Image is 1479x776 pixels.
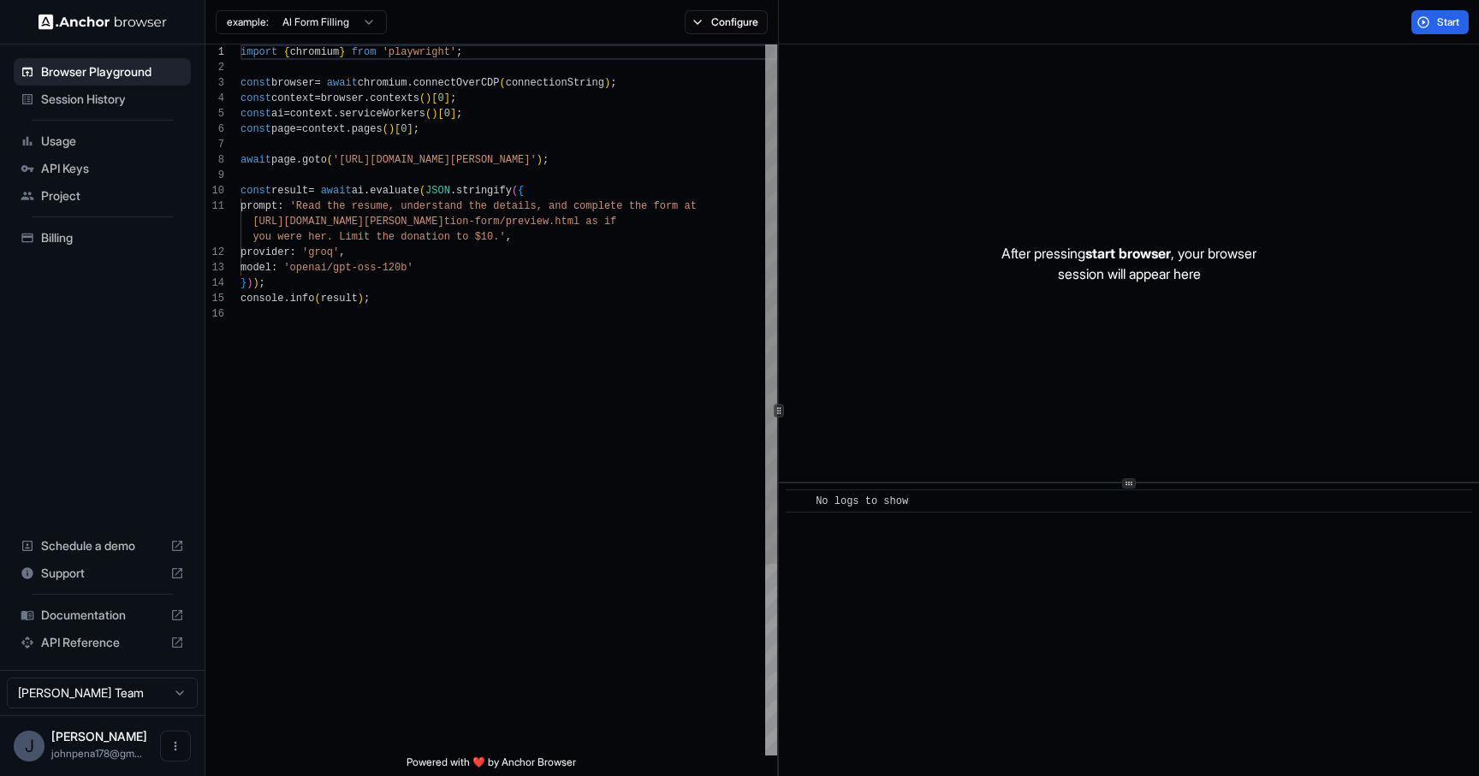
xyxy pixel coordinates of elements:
span: Usage [41,133,184,150]
span: import [241,46,277,58]
div: 4 [205,91,224,106]
span: result [271,185,308,197]
span: ) [389,123,395,135]
span: ) [425,92,431,104]
span: context [302,123,345,135]
div: 11 [205,198,224,214]
span: . [283,293,289,305]
div: 13 [205,260,224,275]
span: ; [259,277,265,289]
div: 7 [205,137,224,152]
span: ( [500,77,506,89]
span: [ [395,123,401,135]
span: provider [241,246,290,258]
span: 'openai/gpt-oss-120b' [283,262,413,274]
span: Session History [41,91,184,108]
span: : [290,246,296,258]
span: = [314,92,320,104]
span: console [241,293,283,305]
span: ] [444,92,450,104]
span: const [241,185,271,197]
div: 12 [205,245,224,260]
span: start browser [1085,245,1171,262]
span: Jonathan Pena [51,729,147,743]
button: Configure [685,10,768,34]
span: ) [431,108,437,120]
span: ; [610,77,616,89]
span: ] [407,123,413,135]
span: Start [1437,15,1461,29]
span: = [283,108,289,120]
span: tion-form/preview.html as if [444,216,617,228]
span: ( [425,108,431,120]
span: . [407,77,413,89]
div: API Reference [14,629,191,656]
span: ) [246,277,252,289]
span: goto [302,154,327,166]
span: = [314,77,320,89]
span: JSON [425,185,450,197]
div: Support [14,560,191,587]
span: example: [227,15,269,29]
span: ; [456,46,462,58]
span: ; [364,293,370,305]
button: Open menu [160,731,191,761]
span: johnpena178@gmail.com [51,747,142,760]
span: stringify [456,185,512,197]
div: J [14,731,45,761]
span: const [241,77,271,89]
p: After pressing , your browser session will appear here [1001,243,1256,284]
span: ; [450,92,456,104]
span: evaluate [370,185,419,197]
div: API Keys [14,155,191,182]
span: connectOverCDP [413,77,500,89]
span: from [352,46,377,58]
span: = [296,123,302,135]
span: ) [358,293,364,305]
span: ai [352,185,364,197]
div: Schedule a demo [14,532,191,560]
span: ( [383,123,389,135]
span: Schedule a demo [41,537,163,554]
div: Session History [14,86,191,113]
span: const [241,108,271,120]
span: const [241,123,271,135]
div: 5 [205,106,224,121]
span: ; [543,154,549,166]
span: } [241,277,246,289]
div: 2 [205,60,224,75]
div: 6 [205,121,224,137]
div: Usage [14,127,191,155]
button: Start [1411,10,1469,34]
span: 'playwright' [383,46,456,58]
span: : [271,262,277,274]
span: ; [413,123,419,135]
span: chromium [290,46,340,58]
span: , [339,246,345,258]
span: ( [419,92,425,104]
span: result [321,293,358,305]
span: await [321,185,352,197]
span: } [339,46,345,58]
span: . [333,108,339,120]
span: page [271,154,296,166]
span: ) [252,277,258,289]
div: 3 [205,75,224,91]
span: page [271,123,296,135]
span: '[URL][DOMAIN_NAME][PERSON_NAME]' [333,154,537,166]
span: , [506,231,512,243]
div: 9 [205,168,224,183]
span: pages [352,123,383,135]
span: . [345,123,351,135]
span: model [241,262,271,274]
span: Billing [41,229,184,246]
div: Project [14,182,191,210]
span: [ [431,92,437,104]
span: lete the form at [598,200,697,212]
span: Powered with ❤️ by Anchor Browser [407,755,576,776]
span: ( [327,154,333,166]
div: 1 [205,44,224,60]
span: ​ [794,493,803,510]
span: . [364,92,370,104]
span: browser [271,77,314,89]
